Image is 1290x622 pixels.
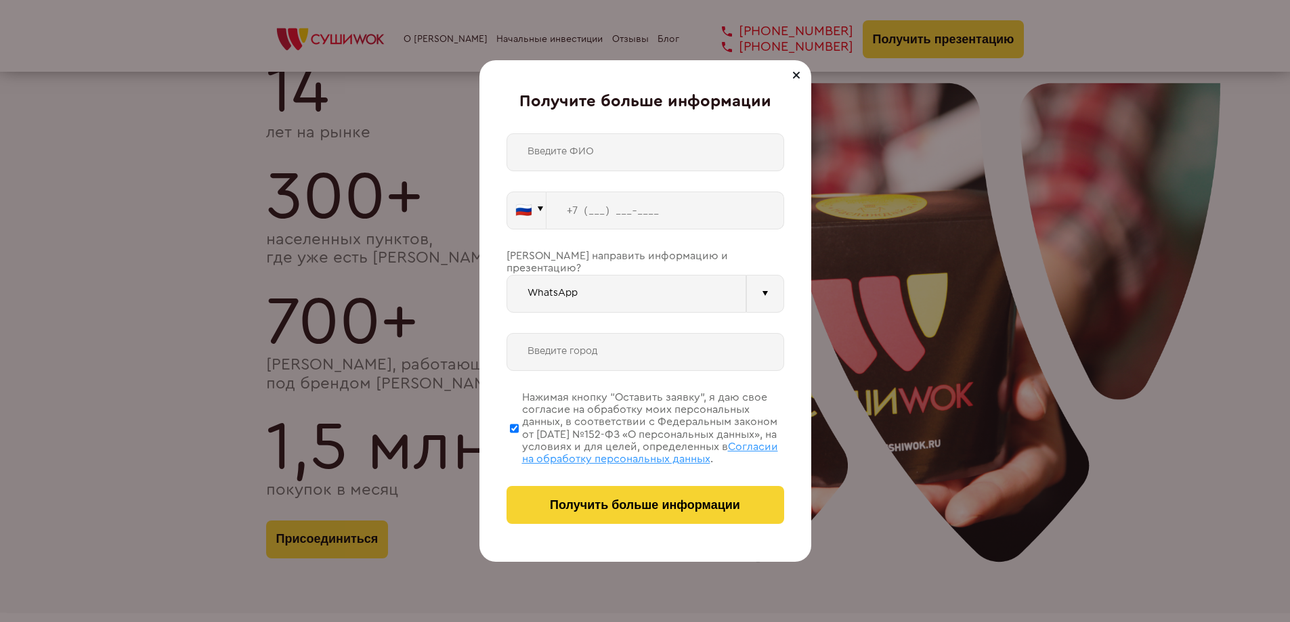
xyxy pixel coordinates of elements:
[507,133,784,171] input: Введите ФИО
[522,441,778,464] span: Согласии на обработку персональных данных
[507,333,784,371] input: Введите город
[507,250,784,275] div: [PERSON_NAME] направить информацию и презентацию?
[546,192,784,229] input: +7 (___) ___-____
[507,192,546,229] button: 🇷🇺
[522,391,784,466] div: Нажимая кнопку “Оставить заявку”, я даю свое согласие на обработку моих персональных данных, в со...
[507,486,784,524] button: Получить больше информации
[507,93,784,112] div: Получите больше информации
[550,498,740,512] span: Получить больше информации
